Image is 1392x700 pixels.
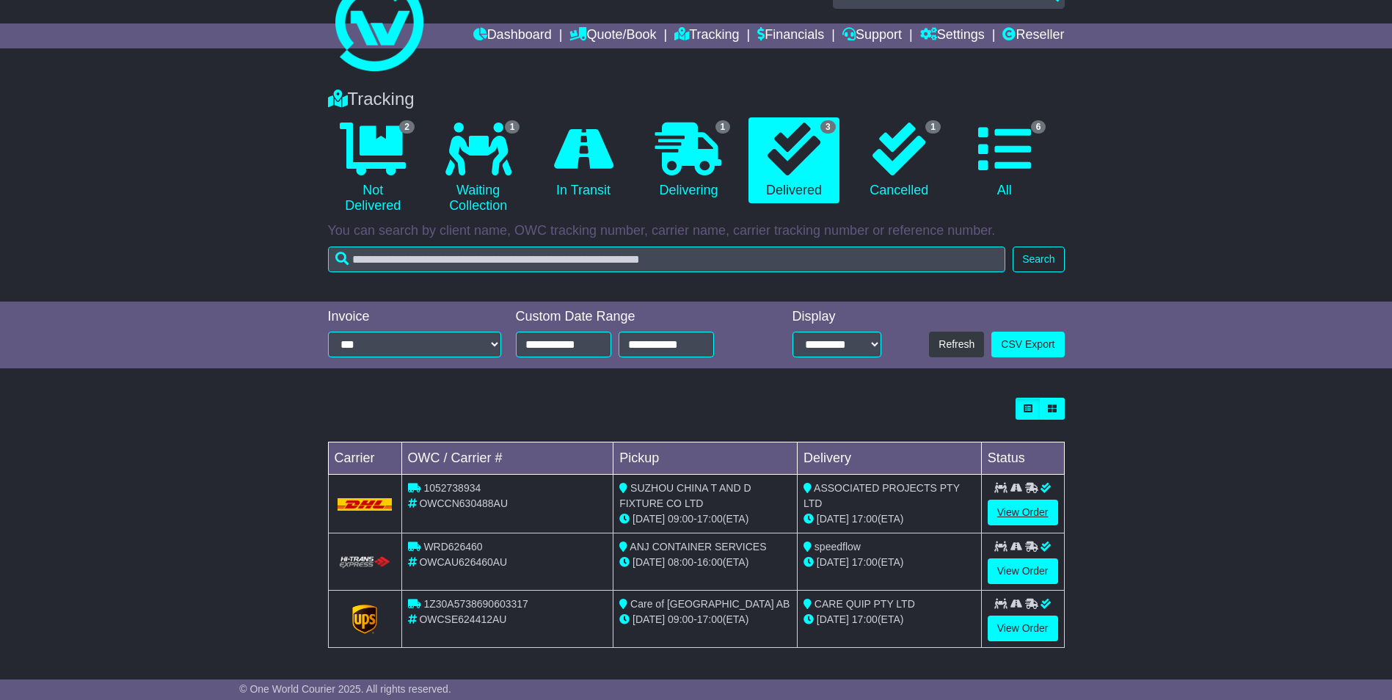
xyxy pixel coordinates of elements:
span: 1 [505,120,520,134]
span: OWCAU626460AU [419,556,507,568]
img: HiTrans.png [338,555,393,569]
span: [DATE] [817,613,849,625]
td: Status [981,442,1064,475]
img: DHL.png [338,498,393,510]
div: (ETA) [804,612,975,627]
span: [DATE] [633,613,665,625]
span: 6 [1031,120,1046,134]
a: Support [842,23,902,48]
span: 09:00 [668,613,693,625]
div: - (ETA) [619,511,791,527]
span: 1052738934 [423,482,481,494]
span: [DATE] [817,556,849,568]
span: 17:00 [852,556,878,568]
a: Quote/Book [569,23,656,48]
a: In Transit [538,117,628,204]
span: [DATE] [633,513,665,525]
a: Reseller [1002,23,1064,48]
a: 1 Cancelled [854,117,944,204]
a: Settings [920,23,985,48]
span: OWCSE624412AU [419,613,506,625]
td: Pickup [613,442,798,475]
span: 17:00 [852,513,878,525]
span: ASSOCIATED PROJECTS PTY LTD [804,482,960,509]
img: GetCarrierServiceLogo [352,605,377,634]
button: Search [1013,247,1064,272]
div: Display [792,309,881,325]
span: 17:00 [697,513,723,525]
span: CARE QUIP PTY LTD [815,598,915,610]
span: WRD626460 [423,541,482,553]
span: 1 [715,120,731,134]
a: 3 Delivered [748,117,839,204]
a: CSV Export [991,332,1064,357]
span: [DATE] [817,513,849,525]
span: 16:00 [697,556,723,568]
span: 17:00 [852,613,878,625]
a: Dashboard [473,23,552,48]
a: Financials [757,23,824,48]
div: Invoice [328,309,501,325]
div: - (ETA) [619,555,791,570]
td: OWC / Carrier # [401,442,613,475]
a: 2 Not Delivered [328,117,418,219]
a: Tracking [674,23,739,48]
p: You can search by client name, OWC tracking number, carrier name, carrier tracking number or refe... [328,223,1065,239]
div: (ETA) [804,555,975,570]
span: [DATE] [633,556,665,568]
div: (ETA) [804,511,975,527]
span: 1Z30A5738690603317 [423,598,528,610]
a: View Order [988,616,1058,641]
div: Tracking [321,89,1072,110]
span: 17:00 [697,613,723,625]
span: 2 [399,120,415,134]
td: Carrier [328,442,401,475]
a: View Order [988,558,1058,584]
button: Refresh [929,332,984,357]
span: © One World Courier 2025. All rights reserved. [239,683,451,695]
a: View Order [988,500,1058,525]
div: - (ETA) [619,612,791,627]
td: Delivery [797,442,981,475]
div: Custom Date Range [516,309,751,325]
span: 08:00 [668,556,693,568]
span: Care of [GEOGRAPHIC_DATA] AB [630,598,790,610]
span: OWCCN630488AU [419,497,508,509]
span: SUZHOU CHINA T AND D FIXTURE CO LTD [619,482,751,509]
span: 3 [820,120,836,134]
span: 09:00 [668,513,693,525]
a: 6 All [959,117,1049,204]
span: 1 [925,120,941,134]
a: 1 Waiting Collection [433,117,523,219]
a: 1 Delivering [644,117,734,204]
span: ANJ CONTAINER SERVICES [630,541,766,553]
span: speedflow [815,541,861,553]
